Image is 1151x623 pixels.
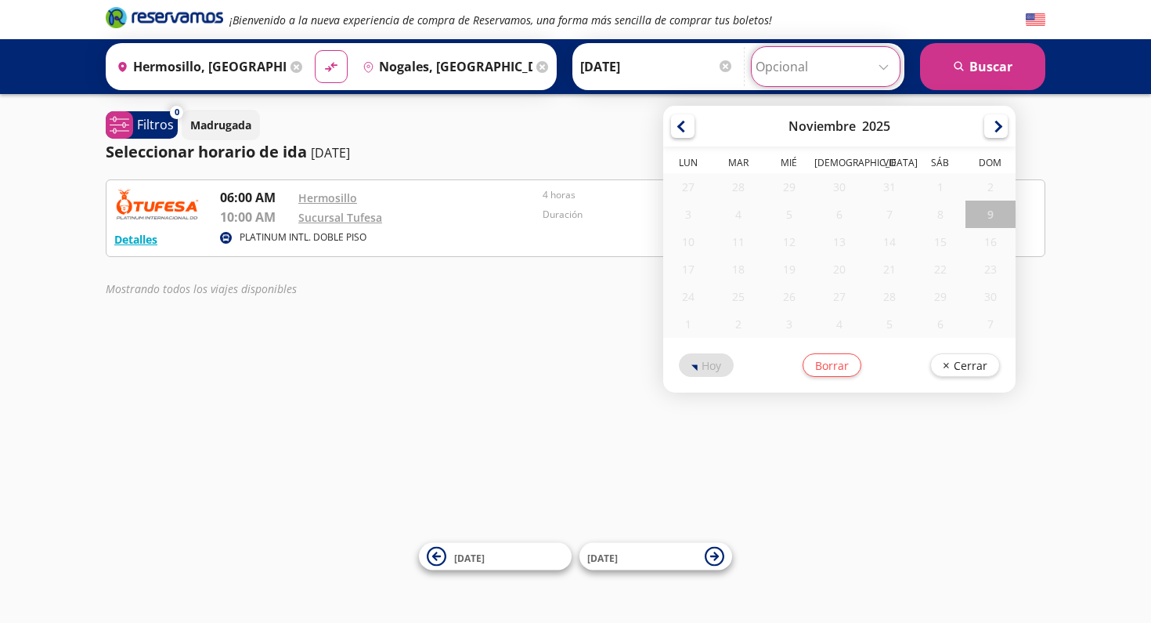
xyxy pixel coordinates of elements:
div: 05-Nov-25 [763,201,814,228]
p: 4 horas [543,188,779,202]
button: Borrar [802,353,861,377]
th: Sábado [915,156,965,173]
div: 2025 [862,118,890,135]
em: Mostrando todos los viajes disponibles [106,281,297,296]
p: 06:00 AM [220,188,290,207]
button: [DATE] [419,543,572,570]
div: 31-Oct-25 [864,173,915,201]
div: 11-Nov-25 [713,228,763,255]
p: PLATINUM INTL. DOBLE PISO [240,230,366,244]
th: Domingo [965,156,1015,173]
th: Miércoles [763,156,814,173]
span: 0 [175,106,179,119]
div: 26-Nov-25 [763,283,814,310]
i: Brand Logo [106,5,223,29]
div: 27-Oct-25 [663,173,713,201]
div: 19-Nov-25 [763,255,814,283]
div: 17-Nov-25 [663,255,713,283]
button: Madrugada [182,110,260,140]
div: 05-Dic-25 [864,310,915,338]
div: 02-Dic-25 [713,310,763,338]
div: 07-Nov-25 [864,201,915,228]
img: RESERVAMOS [114,188,200,219]
th: Viernes [864,156,915,173]
div: 28-Oct-25 [713,173,763,201]
p: Seleccionar horario de ida [106,140,307,164]
button: Hoy [679,353,734,377]
button: 0Filtros [106,111,178,139]
div: 30-Nov-25 [965,283,1015,310]
input: Elegir Fecha [580,47,734,86]
p: Filtros [137,115,174,134]
div: 22-Nov-25 [915,255,965,283]
div: 30-Oct-25 [814,173,864,201]
p: [DATE] [311,143,350,162]
button: English [1026,10,1045,30]
div: 08-Nov-25 [915,201,965,228]
div: 04-Dic-25 [814,310,864,338]
div: 12-Nov-25 [763,228,814,255]
div: 09-Nov-25 [965,201,1015,228]
div: 06-Nov-25 [814,201,864,228]
div: 14-Nov-25 [864,228,915,255]
div: 27-Nov-25 [814,283,864,310]
div: Noviembre [788,118,856,135]
p: Duración [543,208,779,222]
a: Sucursal Tufesa [298,210,382,225]
button: [DATE] [579,543,732,570]
div: 01-Nov-25 [915,173,965,201]
input: Buscar Origen [110,47,287,86]
div: 01-Dic-25 [663,310,713,338]
p: Madrugada [190,117,251,133]
div: 15-Nov-25 [915,228,965,255]
span: [DATE] [587,551,618,564]
button: Cerrar [929,353,999,377]
div: 03-Dic-25 [763,310,814,338]
div: 28-Nov-25 [864,283,915,310]
th: Martes [713,156,763,173]
th: Lunes [663,156,713,173]
span: [DATE] [454,551,485,564]
p: 10:00 AM [220,208,290,226]
a: Hermosillo [298,190,357,205]
div: 16-Nov-25 [965,228,1015,255]
a: Brand Logo [106,5,223,34]
em: ¡Bienvenido a la nueva experiencia de compra de Reservamos, una forma más sencilla de comprar tus... [229,13,772,27]
div: 18-Nov-25 [713,255,763,283]
div: 20-Nov-25 [814,255,864,283]
div: 07-Dic-25 [965,310,1015,338]
div: 10-Nov-25 [663,228,713,255]
div: 21-Nov-25 [864,255,915,283]
div: 29-Nov-25 [915,283,965,310]
div: 29-Oct-25 [763,173,814,201]
button: Detalles [114,231,157,248]
div: 04-Nov-25 [713,201,763,228]
div: 03-Nov-25 [663,201,713,228]
button: Buscar [920,43,1045,90]
div: 13-Nov-25 [814,228,864,255]
div: 25-Nov-25 [713,283,763,310]
div: 23-Nov-25 [965,255,1015,283]
div: 24-Nov-25 [663,283,713,310]
input: Buscar Destino [356,47,532,86]
input: Opcional [756,47,896,86]
th: Jueves [814,156,864,173]
div: 02-Nov-25 [965,173,1015,201]
div: 06-Dic-25 [915,310,965,338]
